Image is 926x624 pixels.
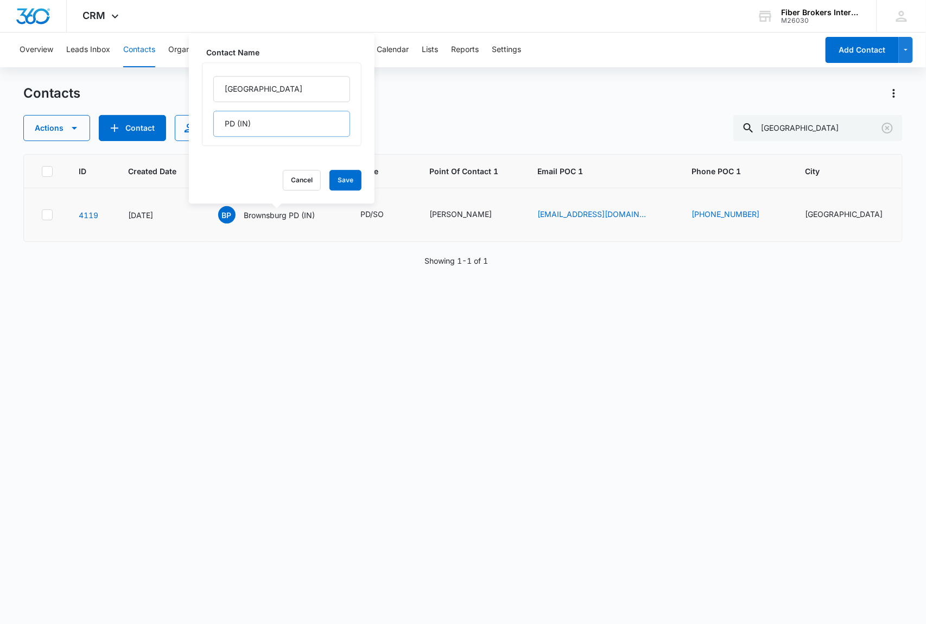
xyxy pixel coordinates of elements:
[692,165,779,177] span: Phone POC 1
[451,33,479,67] button: Reports
[430,165,512,177] span: Point Of Contact 1
[79,211,98,220] a: Navigate to contact details page for Brownsburg PD (IN)
[79,165,86,177] span: ID
[361,208,384,220] div: PD/SO
[361,208,404,221] div: Type - PD/SO - Select to Edit Field
[23,85,80,101] h1: Contacts
[283,170,321,190] button: Cancel
[83,10,106,21] span: CRM
[66,33,110,67] button: Leads Inbox
[492,33,521,67] button: Settings
[430,208,512,221] div: Point Of Contact 1 - Debbie Umbanhowar - Select to Edit Field
[885,85,903,102] button: Actions
[538,208,666,221] div: Email POC 1 - dumbanhowar@brownsburgpolice.org - Select to Edit Field
[175,115,274,141] button: Import Contacts
[538,165,666,177] span: Email POC 1
[538,208,646,220] a: [EMAIL_ADDRESS][DOMAIN_NAME]
[377,33,409,67] button: Calendar
[806,208,903,221] div: City - Brownsburg - Select to Edit Field
[692,208,760,220] a: [PHONE_NUMBER]
[826,37,899,63] button: Add Contact
[213,76,350,102] input: First Name
[218,206,335,224] div: Name - Brownsburg PD (IN) - Select to Edit Field
[206,47,366,58] label: Contact Name
[20,33,53,67] button: Overview
[218,206,236,224] span: BP
[430,208,492,220] div: [PERSON_NAME]
[99,115,166,141] button: Add Contact
[782,17,861,24] div: account id
[269,33,288,67] button: Deals
[213,111,350,137] input: Last Name
[806,208,883,220] div: [GEOGRAPHIC_DATA]
[422,33,438,67] button: Lists
[128,209,192,221] div: [DATE]
[879,119,896,137] button: Clear
[231,33,256,67] button: History
[806,165,887,177] span: City
[128,165,176,177] span: Created Date
[329,170,361,190] button: Save
[301,33,330,67] button: Projects
[168,33,218,67] button: Organizations
[733,115,903,141] input: Search Contacts
[425,255,489,266] p: Showing 1-1 of 1
[123,33,155,67] button: Contacts
[343,33,364,67] button: Tasks
[692,208,779,221] div: Phone POC 1 - (317) 852-1109 - Select to Edit Field
[782,8,861,17] div: account name
[23,115,90,141] button: Actions
[244,209,315,221] p: Brownsburg PD (IN)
